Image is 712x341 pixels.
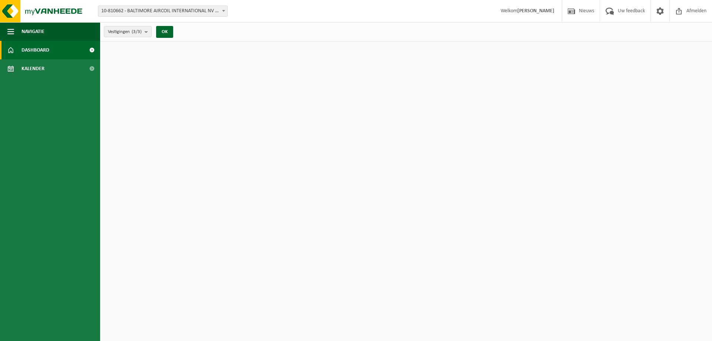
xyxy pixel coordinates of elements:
[22,22,44,41] span: Navigatie
[108,26,142,37] span: Vestigingen
[98,6,227,16] span: 10-810662 - BALTIMORE AIRCOIL INTERNATIONAL NV - HEIST-OP-DEN-BERG
[104,26,152,37] button: Vestigingen(3/3)
[98,6,228,17] span: 10-810662 - BALTIMORE AIRCOIL INTERNATIONAL NV - HEIST-OP-DEN-BERG
[22,59,44,78] span: Kalender
[132,29,142,34] count: (3/3)
[4,325,124,341] iframe: chat widget
[22,41,49,59] span: Dashboard
[156,26,173,38] button: OK
[517,8,554,14] strong: [PERSON_NAME]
